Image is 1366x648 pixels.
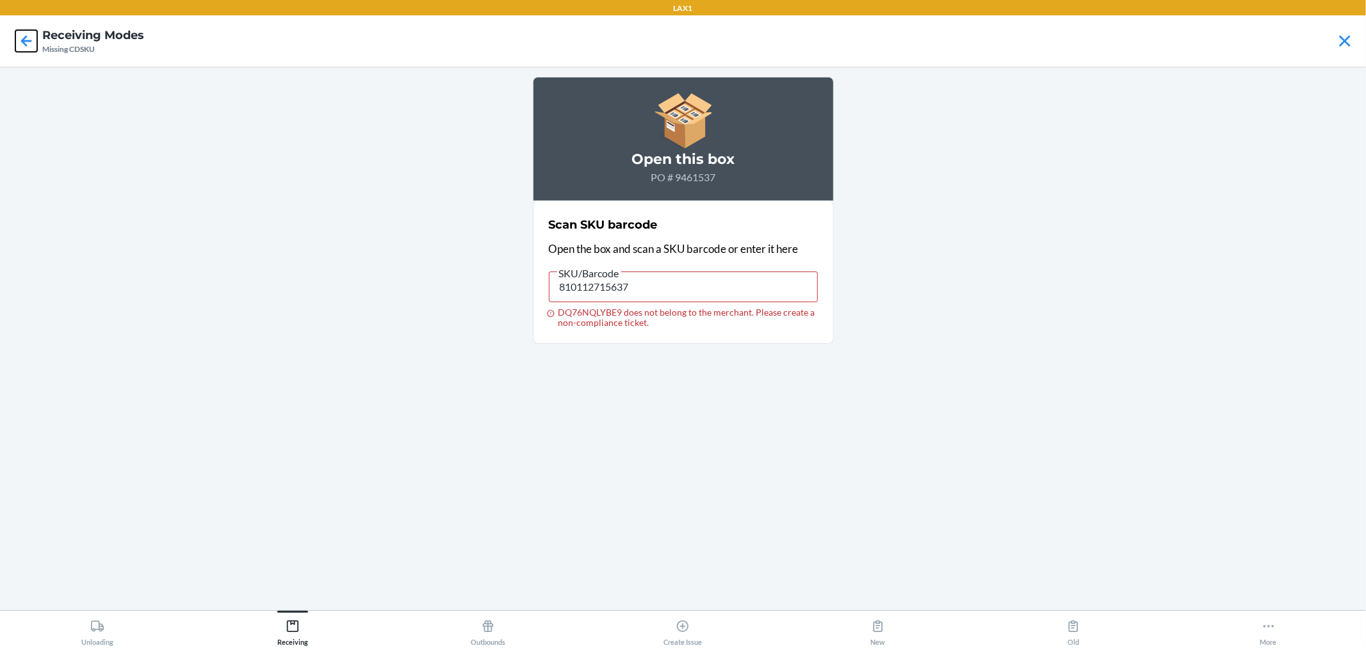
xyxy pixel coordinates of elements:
[549,271,818,302] input: SKU/Barcode DQ76NQLYBE9 does not belong to the merchant. Please create a non-compliance ticket.
[549,149,818,170] h3: Open this box
[1260,614,1277,646] div: More
[42,44,144,55] div: Missing CDSKU
[1066,614,1080,646] div: Old
[42,27,144,44] h4: Receiving Modes
[663,614,702,646] div: Create Issue
[277,614,308,646] div: Receiving
[781,611,976,646] button: New
[390,611,585,646] button: Outbounds
[585,611,781,646] button: Create Issue
[976,611,1171,646] button: Old
[674,3,693,14] p: LAX1
[1171,611,1366,646] button: More
[549,216,658,233] h2: Scan SKU barcode
[557,267,621,280] span: SKU/Barcode
[81,614,113,646] div: Unloading
[471,614,505,646] div: Outbounds
[549,307,818,328] div: DQ76NQLYBE9 does not belong to the merchant. Please create a non-compliance ticket.
[549,241,818,257] p: Open the box and scan a SKU barcode or enter it here
[195,611,391,646] button: Receiving
[871,614,886,646] div: New
[549,170,818,185] p: PO # 9461537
